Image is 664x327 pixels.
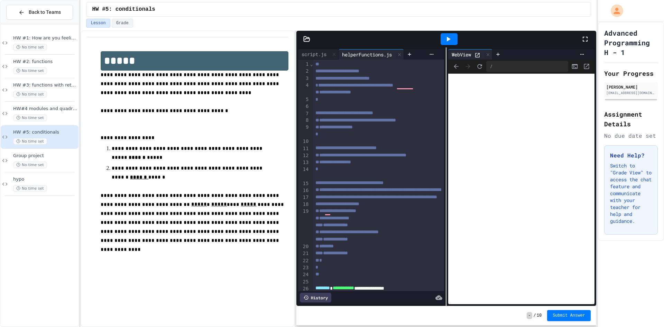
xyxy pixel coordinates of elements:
[13,67,47,74] span: No time set
[298,124,310,138] div: 9
[13,138,47,145] span: No time set
[298,243,310,250] div: 20
[610,162,652,225] p: Switch to "Grade View" to access the chat feature and communicate with your teacher for help and ...
[13,91,47,98] span: No time set
[298,61,310,68] div: 1
[13,115,47,121] span: No time set
[298,82,310,96] div: 4
[298,279,310,285] div: 25
[13,59,77,65] span: HW #2: functions
[298,51,330,58] div: script.js
[635,299,657,320] iframe: chat widget
[298,96,310,103] div: 5
[13,162,47,168] span: No time set
[298,250,310,257] div: 21
[112,19,133,28] button: Grade
[298,180,310,187] div: 15
[339,51,395,58] div: helperFunctions.js
[486,61,568,72] div: /
[604,28,658,57] h1: Advanced Programming H - 1
[463,61,473,72] span: Forward
[603,3,625,19] div: My Account
[310,61,313,67] span: Fold line
[581,61,592,72] button: Open in new tab
[298,201,310,208] div: 18
[6,5,73,20] button: Back to Teams
[13,44,47,51] span: No time set
[29,9,61,16] span: Back to Teams
[298,152,310,159] div: 12
[13,185,47,192] span: No time set
[13,129,77,135] span: HW #5: conditionals
[13,35,77,41] span: HW #1: How are you feeling?
[298,257,310,264] div: 22
[298,271,310,278] div: 24
[13,106,77,112] span: HW#4 modules and quadratic equation
[604,131,658,140] div: No due date set
[298,68,310,75] div: 2
[298,285,310,292] div: 26
[298,110,310,117] div: 7
[298,75,310,82] div: 3
[474,61,485,72] button: Refresh
[13,176,77,182] span: hypo
[300,293,331,302] div: History
[570,61,580,72] button: Console
[604,109,658,129] h2: Assignment Details
[298,138,310,145] div: 10
[606,90,656,96] div: [EMAIL_ADDRESS][DOMAIN_NAME]
[547,310,591,321] button: Submit Answer
[339,49,404,60] div: helperFunctions.js
[448,49,492,60] div: WebView
[604,69,658,78] h2: Your Progress
[451,61,461,72] span: Back
[298,159,310,166] div: 13
[92,5,155,13] span: HW #5: conditionals
[298,145,310,152] div: 11
[298,166,310,180] div: 14
[610,151,652,160] h3: Need Help?
[534,313,536,318] span: /
[448,51,474,58] div: WebView
[86,19,110,28] button: Lesson
[298,208,310,243] div: 19
[298,117,310,124] div: 8
[537,313,542,318] span: 10
[13,82,77,88] span: HW #3: functions with return
[298,103,310,110] div: 6
[298,194,310,201] div: 17
[298,49,339,60] div: script.js
[527,312,532,319] span: -
[606,84,656,90] div: [PERSON_NAME]
[298,187,310,194] div: 16
[448,74,594,305] iframe: To enrich screen reader interactions, please activate Accessibility in Grammarly extension settings
[607,269,657,299] iframe: chat widget
[298,264,310,271] div: 23
[553,313,585,318] span: Submit Answer
[13,153,77,159] span: Group project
